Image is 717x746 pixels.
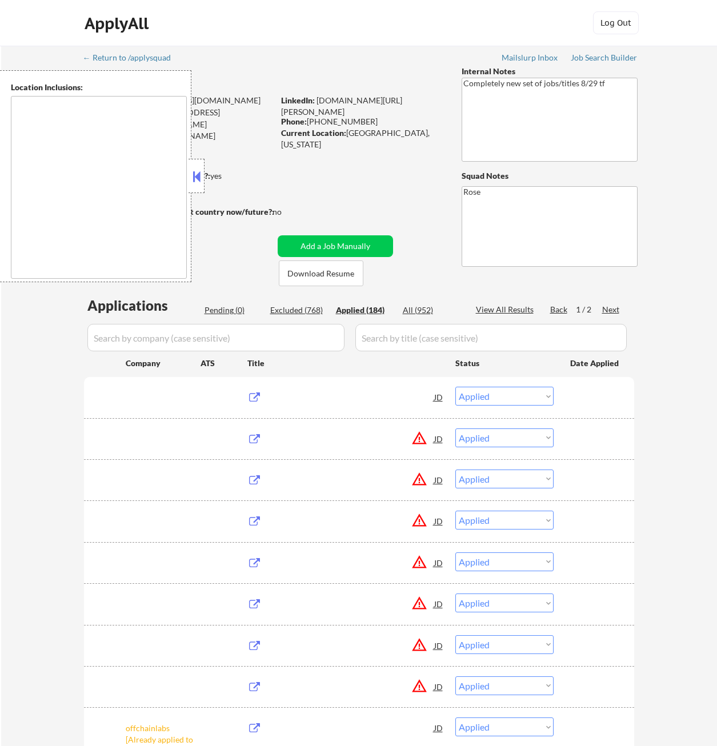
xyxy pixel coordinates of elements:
strong: Phone: [281,117,307,126]
div: Status [455,352,554,373]
a: ← Return to /applysquad [83,53,182,65]
button: warning_amber [411,512,427,528]
div: Company [126,358,201,369]
button: warning_amber [411,678,427,694]
div: Internal Notes [462,66,638,77]
div: JD [433,470,444,490]
div: [PHONE_NUMBER] [281,116,443,127]
a: Mailslurp Inbox [502,53,559,65]
strong: LinkedIn: [281,95,315,105]
button: warning_amber [411,595,427,611]
input: Search by title (case sensitive) [355,324,627,351]
div: JD [433,552,444,573]
div: ← Return to /applysquad [83,54,182,62]
div: Job Search Builder [571,54,638,62]
div: Back [550,304,568,315]
div: JD [433,593,444,614]
button: warning_amber [411,554,427,570]
a: Job Search Builder [571,53,638,65]
div: JD [433,635,444,656]
div: JD [433,428,444,449]
button: warning_amber [411,637,427,653]
button: Add a Job Manually [278,235,393,257]
div: JD [433,717,444,738]
div: 1 / 2 [576,304,602,315]
div: JD [433,387,444,407]
div: Next [602,304,620,315]
div: Title [247,358,444,369]
div: Applications [87,299,201,312]
div: JD [433,511,444,531]
div: ApplyAll [85,14,152,33]
div: ATS [201,358,247,369]
div: Date Applied [570,358,620,369]
button: Download Resume [279,260,363,286]
div: Applied (184) [336,304,393,316]
div: [GEOGRAPHIC_DATA], [US_STATE] [281,127,443,150]
div: Mailslurp Inbox [502,54,559,62]
div: Squad Notes [462,170,638,182]
button: warning_amber [411,430,427,446]
div: All (952) [403,304,460,316]
div: View All Results [476,304,537,315]
button: Log Out [593,11,639,34]
a: [DOMAIN_NAME][URL][PERSON_NAME] [281,95,402,117]
div: Excluded (768) [270,304,327,316]
div: JD [433,676,444,697]
button: warning_amber [411,471,427,487]
input: Search by company (case sensitive) [87,324,345,351]
div: no [273,206,305,218]
div: Location Inclusions: [11,82,187,93]
div: Pending (0) [205,304,262,316]
strong: Current Location: [281,128,346,138]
